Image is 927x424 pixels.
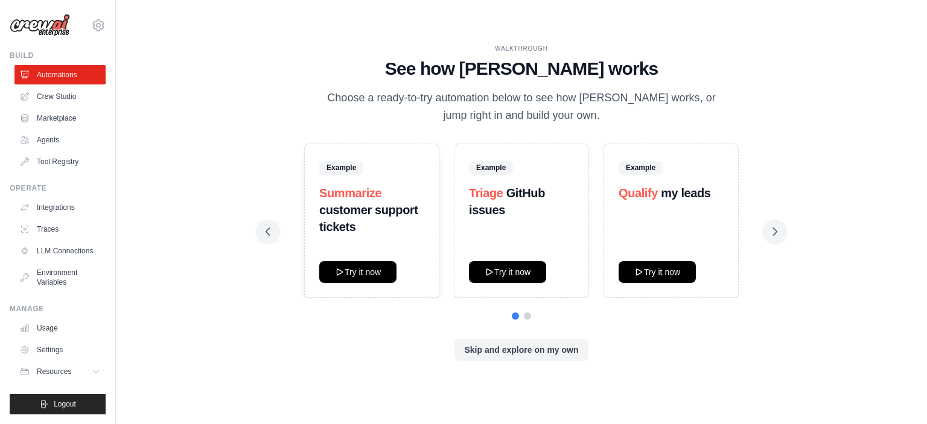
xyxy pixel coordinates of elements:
[10,394,106,414] button: Logout
[469,261,546,283] button: Try it now
[454,339,588,361] button: Skip and explore on my own
[319,161,363,174] span: Example
[14,87,106,106] a: Crew Studio
[14,130,106,150] a: Agents
[10,51,106,60] div: Build
[469,186,503,200] span: Triage
[619,161,663,174] span: Example
[319,186,381,200] span: Summarize
[14,340,106,359] a: Settings
[10,183,106,193] div: Operate
[319,89,724,125] p: Choose a ready-to-try automation below to see how [PERSON_NAME] works, or jump right in and build...
[14,220,106,239] a: Traces
[54,399,76,409] span: Logout
[661,186,710,200] strong: my leads
[37,367,71,376] span: Resources
[14,152,106,171] a: Tool Registry
[319,203,418,233] strong: customer support tickets
[619,186,658,200] span: Qualify
[14,109,106,128] a: Marketplace
[469,161,513,174] span: Example
[14,241,106,261] a: LLM Connections
[266,58,777,80] h1: See how [PERSON_NAME] works
[469,186,545,217] strong: GitHub issues
[10,14,70,37] img: Logo
[319,261,397,283] button: Try it now
[14,318,106,338] a: Usage
[619,261,696,283] button: Try it now
[14,198,106,217] a: Integrations
[14,362,106,381] button: Resources
[14,65,106,84] a: Automations
[10,304,106,314] div: Manage
[14,263,106,292] a: Environment Variables
[266,44,777,53] div: WALKTHROUGH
